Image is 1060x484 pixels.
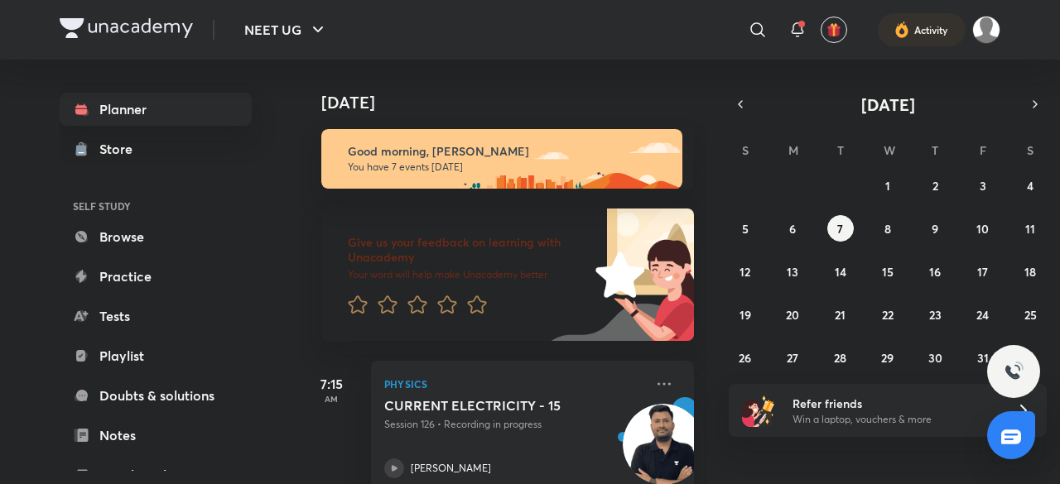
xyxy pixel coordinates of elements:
h6: SELF STUDY [60,192,252,220]
abbr: October 5, 2025 [742,221,749,237]
a: Company Logo [60,18,193,42]
abbr: October 8, 2025 [884,221,891,237]
abbr: October 18, 2025 [1024,264,1036,280]
button: October 26, 2025 [732,344,759,371]
abbr: October 6, 2025 [789,221,796,237]
abbr: October 27, 2025 [787,350,798,366]
button: [DATE] [752,93,1024,116]
abbr: October 7, 2025 [837,221,843,237]
p: AM [298,394,364,404]
button: October 16, 2025 [922,258,948,285]
button: October 20, 2025 [779,301,806,328]
abbr: October 14, 2025 [835,264,846,280]
button: avatar [821,17,847,43]
button: October 29, 2025 [874,344,901,371]
abbr: October 23, 2025 [929,307,942,323]
img: activity [894,20,909,40]
button: October 11, 2025 [1017,215,1043,242]
p: You have 7 events [DATE] [348,161,667,174]
button: October 1, 2025 [874,172,901,199]
button: October 31, 2025 [970,344,996,371]
abbr: October 12, 2025 [740,264,750,280]
button: October 25, 2025 [1017,301,1043,328]
img: avatar [826,22,841,37]
button: October 9, 2025 [922,215,948,242]
abbr: October 16, 2025 [929,264,941,280]
button: October 27, 2025 [779,344,806,371]
a: Browse [60,220,252,253]
button: October 18, 2025 [1017,258,1043,285]
abbr: October 1, 2025 [885,178,890,194]
h6: Refer friends [793,395,996,412]
abbr: October 20, 2025 [786,307,799,323]
button: October 13, 2025 [779,258,806,285]
abbr: October 4, 2025 [1027,178,1033,194]
abbr: October 10, 2025 [976,221,989,237]
img: Aman raj [972,16,1000,44]
button: October 19, 2025 [732,301,759,328]
button: October 15, 2025 [874,258,901,285]
abbr: October 24, 2025 [976,307,989,323]
a: Playlist [60,339,252,372]
abbr: October 13, 2025 [787,264,798,280]
abbr: October 28, 2025 [834,350,846,366]
p: Session 126 • Recording in progress [384,417,644,432]
a: Practice [60,260,252,293]
p: Your word will help make Unacademy better [348,268,590,281]
abbr: October 22, 2025 [882,307,894,323]
a: Store [60,132,252,165]
button: NEET UG [234,13,338,46]
abbr: October 26, 2025 [739,350,751,366]
button: October 2, 2025 [922,172,948,199]
button: October 12, 2025 [732,258,759,285]
img: morning [321,129,682,189]
abbr: October 15, 2025 [882,264,894,280]
abbr: October 17, 2025 [977,264,988,280]
div: Store [99,139,142,159]
p: Physics [384,374,644,394]
h6: Good morning, [PERSON_NAME] [348,144,667,159]
button: October 21, 2025 [827,301,854,328]
a: Tests [60,300,252,333]
button: October 3, 2025 [970,172,996,199]
img: referral [742,394,775,427]
a: Planner [60,93,252,126]
p: Win a laptop, vouchers & more [793,412,996,427]
button: October 30, 2025 [922,344,948,371]
abbr: October 25, 2025 [1024,307,1037,323]
abbr: Thursday [932,142,938,158]
button: October 10, 2025 [970,215,996,242]
button: October 7, 2025 [827,215,854,242]
abbr: Tuesday [837,142,844,158]
abbr: Saturday [1027,142,1033,158]
abbr: October 31, 2025 [977,350,989,366]
a: Notes [60,419,252,452]
button: October 14, 2025 [827,258,854,285]
abbr: October 29, 2025 [881,350,894,366]
button: October 24, 2025 [970,301,996,328]
img: ttu [1004,362,1024,381]
h5: 7:15 [298,374,364,394]
abbr: Monday [788,142,798,158]
a: Doubts & solutions [60,379,252,412]
button: October 4, 2025 [1017,172,1043,199]
button: October 22, 2025 [874,301,901,328]
button: October 28, 2025 [827,344,854,371]
abbr: Sunday [742,142,749,158]
abbr: October 2, 2025 [932,178,938,194]
abbr: Wednesday [884,142,895,158]
p: [PERSON_NAME] [411,461,491,476]
abbr: October 11, 2025 [1025,221,1035,237]
button: October 5, 2025 [732,215,759,242]
button: October 23, 2025 [922,301,948,328]
abbr: October 30, 2025 [928,350,942,366]
abbr: Friday [980,142,986,158]
img: Company Logo [60,18,193,38]
h5: CURRENT ELECTRICITY - 15 [384,397,590,414]
button: October 6, 2025 [779,215,806,242]
img: feedback_image [539,208,694,341]
abbr: October 19, 2025 [740,307,751,323]
abbr: October 9, 2025 [932,221,938,237]
abbr: October 21, 2025 [835,307,846,323]
span: [DATE] [861,93,915,116]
